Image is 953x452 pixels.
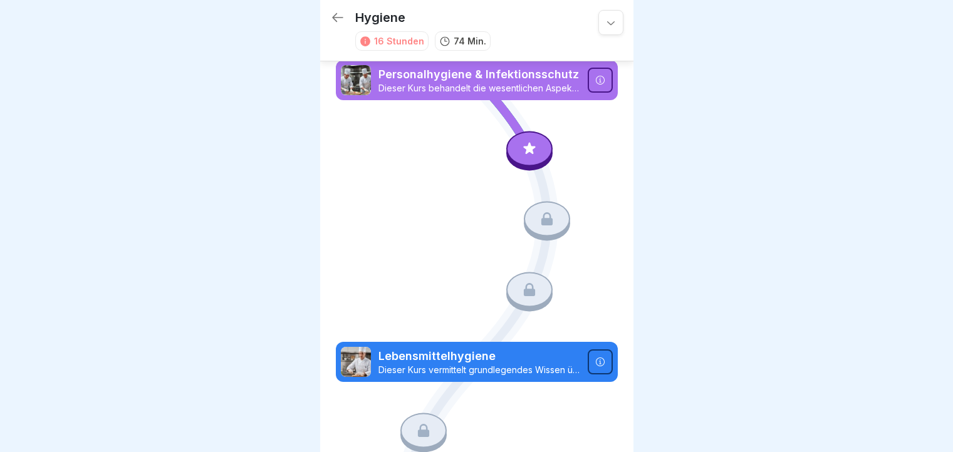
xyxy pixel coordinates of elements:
p: Hygiene [355,10,405,25]
img: tq1iwfpjw7gb8q143pboqzza.png [341,65,371,95]
img: jz0fz12u36edh1e04itkdbcq.png [341,347,371,377]
div: 16 Stunden [374,34,424,48]
p: Dieser Kurs behandelt die wesentlichen Aspekte der Lebensmittelsicherheit und Hygiene in der Gast... [378,83,580,94]
p: 74 Min. [454,34,486,48]
p: Dieser Kurs vermittelt grundlegendes Wissen über die Hygiene und Handhabung von Lebensmitteln in ... [378,364,580,376]
p: Lebensmittelhygiene [378,348,580,364]
p: Personalhygiene & Infektionsschutz [378,66,580,83]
